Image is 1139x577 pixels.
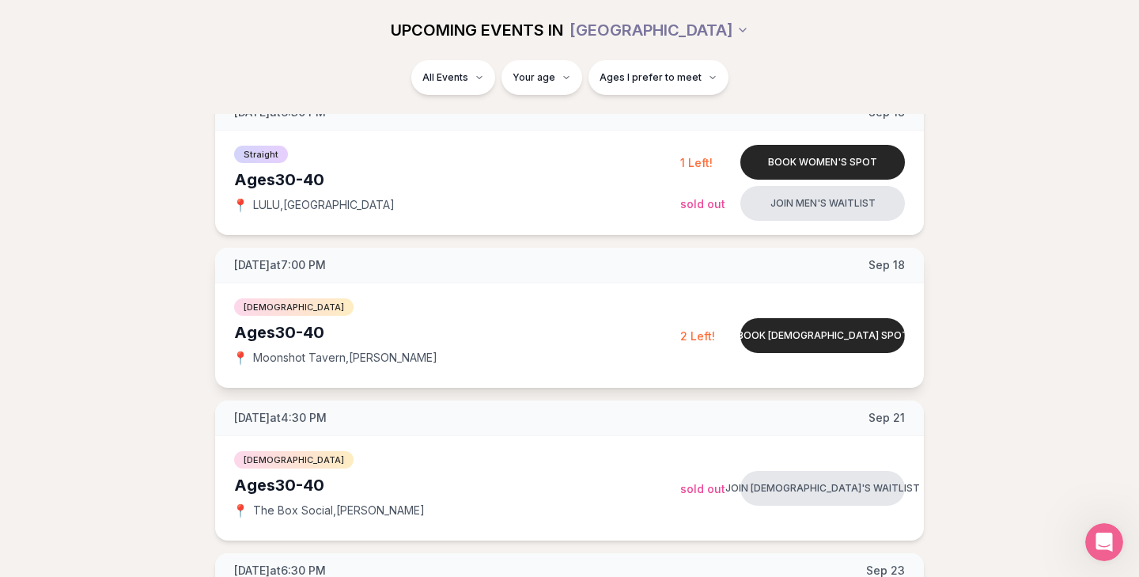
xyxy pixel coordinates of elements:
span: All Events [422,71,468,84]
span: Ages I prefer to meet [600,71,702,84]
span: Sold Out [680,482,725,495]
iframe: Intercom live chat [1085,523,1123,561]
span: The Box Social , [PERSON_NAME] [253,503,425,518]
span: Sep 18 [868,257,905,273]
button: All Events [411,60,495,95]
span: Straight [234,146,288,163]
span: [DEMOGRAPHIC_DATA] [234,298,354,316]
span: Moonshot Tavern , [PERSON_NAME] [253,350,437,366]
div: Ages 30-40 [234,321,680,344]
button: [GEOGRAPHIC_DATA] [569,13,749,47]
div: Ages 30-40 [234,474,680,496]
div: Ages 30-40 [234,169,680,191]
button: Book women's spot [740,145,905,180]
button: Your age [501,60,582,95]
button: Book [DEMOGRAPHIC_DATA] spot [740,318,905,353]
span: 📍 [234,504,247,517]
span: 📍 [234,199,247,211]
span: Your age [513,71,555,84]
span: LULU , [GEOGRAPHIC_DATA] [253,197,395,213]
span: Sep 21 [868,410,905,426]
span: 📍 [234,351,247,364]
span: 1 Left! [680,156,713,169]
span: Sold Out [680,197,725,211]
button: Join men's waitlist [740,186,905,221]
span: [DEMOGRAPHIC_DATA] [234,451,354,469]
span: UPCOMING EVENTS IN [391,19,563,41]
span: 2 Left! [680,329,715,343]
button: Ages I prefer to meet [588,60,728,95]
span: [DATE] at 4:30 PM [234,410,327,426]
span: [DATE] at 7:00 PM [234,257,326,273]
button: Join [DEMOGRAPHIC_DATA]'s waitlist [740,471,905,506]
